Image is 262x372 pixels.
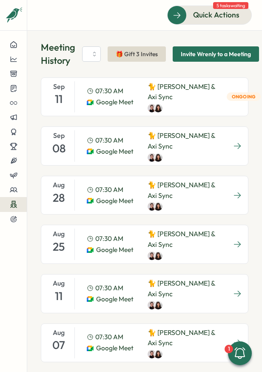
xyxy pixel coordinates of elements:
[95,185,123,195] span: 07:30 AM
[53,278,65,289] span: Aug
[193,9,239,20] span: Quick Actions
[108,46,166,62] button: 🎁 Gift 3 Invites
[213,2,248,9] span: 5 tasks waiting
[41,323,248,363] a: Aug0707:30 AMGoogle Meet🐈 [PERSON_NAME] & Axi SyncAxi MolnarKelly Rosa
[55,92,63,106] span: 11
[53,327,65,338] span: Aug
[148,202,156,211] img: Axi Molnar
[95,332,123,342] span: 07:30 AM
[53,239,65,254] span: 25
[148,180,220,201] p: 🐈 [PERSON_NAME] & Axi Sync
[154,301,162,309] img: Kelly Rosa
[148,327,220,349] p: 🐈 [PERSON_NAME] & Axi Sync
[41,41,75,67] h1: Meeting History
[167,6,252,24] button: Quick Actions
[232,93,256,100] span: Ongoing
[148,229,220,250] p: 🐈 [PERSON_NAME] & Axi Sync
[148,81,220,103] p: 🐈 [PERSON_NAME] & Axi Sync
[228,341,252,365] button: 1
[55,289,63,303] span: 11
[95,234,123,243] span: 07:30 AM
[148,104,156,112] img: Axi Molnar
[41,126,248,166] a: Sep0807:30 AMGoogle Meet🐈 [PERSON_NAME] & Axi SyncAxi MolnarKelly Rosa
[154,153,162,162] img: Kelly Rosa
[148,153,156,162] img: Axi Molnar
[116,47,158,61] span: 🎁 Gift 3 Invites
[53,130,65,141] span: Sep
[154,202,162,211] img: Kelly Rosa
[181,47,251,61] span: Invite Wrenly to a Meeting
[41,274,248,313] a: Aug1107:30 AMGoogle Meet🐈 [PERSON_NAME] & Axi SyncAxi MolnarKelly Rosa
[96,343,134,353] span: Google Meet
[96,245,134,255] span: Google Meet
[96,147,134,156] span: Google Meet
[41,225,248,264] a: Aug2507:30 AMGoogle Meet🐈 [PERSON_NAME] & Axi SyncAxi MolnarKelly Rosa
[148,252,156,260] img: Axi Molnar
[53,190,65,205] span: 28
[95,136,123,145] span: 07:30 AM
[154,350,162,358] img: Kelly Rosa
[225,345,233,353] div: 1
[96,97,134,107] span: Google Meet
[173,46,259,62] button: Invite Wrenly to a Meeting
[154,104,162,112] img: Kelly Rosa
[148,278,220,299] p: 🐈 [PERSON_NAME] & Axi Sync
[95,86,123,96] span: 07:30 AM
[96,295,134,304] span: Google Meet
[52,141,65,156] span: 08
[52,338,65,352] span: 07
[41,176,248,215] a: Aug2807:30 AMGoogle Meet🐈 [PERSON_NAME] & Axi SyncAxi MolnarKelly Rosa
[53,180,65,190] span: Aug
[96,196,134,206] span: Google Meet
[148,130,220,152] p: 🐈 [PERSON_NAME] & Axi Sync
[95,283,123,293] span: 07:30 AM
[53,229,65,239] span: Aug
[148,350,156,358] img: Axi Molnar
[148,301,156,309] img: Axi Molnar
[154,252,162,260] img: Kelly Rosa
[53,81,65,92] span: Sep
